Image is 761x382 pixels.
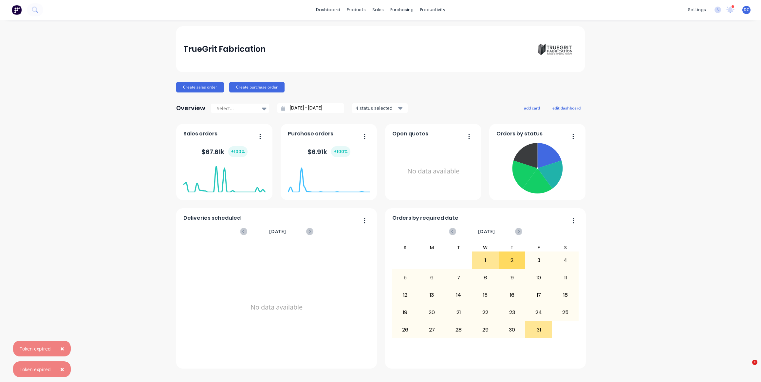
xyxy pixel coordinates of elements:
div: 27 [419,322,445,338]
div: No data available [183,244,370,371]
div: 18 [552,287,579,303]
span: Purchase orders [288,130,333,138]
div: Token expired [20,345,51,352]
img: TrueGrit Fabrication [532,26,578,72]
div: 24 [526,304,552,321]
span: Orders by status [496,130,543,138]
div: 17 [526,287,552,303]
div: S [392,244,419,251]
div: 6 [419,270,445,286]
span: Open quotes [392,130,428,138]
span: 1 [752,360,757,365]
span: Deliveries scheduled [183,214,241,222]
div: settings [685,5,709,15]
div: 4 [552,252,579,269]
div: F [525,244,552,251]
div: 9 [499,270,525,286]
div: 7 [446,270,472,286]
div: + 100 % [331,146,350,157]
div: 20 [419,304,445,321]
span: [DATE] [269,228,286,235]
div: No data available [392,140,474,202]
div: + 100 % [228,146,248,157]
span: Sales orders [183,130,217,138]
div: 31 [526,322,552,338]
span: Orders by required date [392,214,458,222]
div: TrueGrit Fabrication [183,43,266,56]
button: Close [54,361,71,377]
div: 22 [472,304,498,321]
div: Overview [176,102,205,115]
span: × [60,344,64,353]
button: edit dashboard [548,104,585,112]
div: W [472,244,499,251]
div: 12 [392,287,418,303]
div: S [552,244,579,251]
div: 16 [499,287,525,303]
div: sales [369,5,387,15]
span: × [60,365,64,374]
div: purchasing [387,5,417,15]
div: productivity [417,5,449,15]
button: Close [54,341,71,356]
div: Token expired [20,366,51,373]
div: $ 67.61k [201,146,248,157]
div: 13 [419,287,445,303]
div: 23 [499,304,525,321]
span: DC [744,7,749,13]
button: add card [520,104,544,112]
div: 2 [499,252,525,269]
div: 26 [392,322,418,338]
div: T [499,244,526,251]
div: 4 status selected [356,105,397,111]
div: M [418,244,445,251]
div: 3 [526,252,552,269]
div: 21 [446,304,472,321]
div: 29 [472,322,498,338]
div: 25 [552,304,579,321]
a: dashboard [313,5,343,15]
button: Create purchase order [229,82,285,92]
div: $ 6.91k [307,146,350,157]
div: 10 [526,270,552,286]
button: 4 status selected [352,103,408,113]
div: 15 [472,287,498,303]
div: 19 [392,304,418,321]
div: 1 [472,252,498,269]
div: 14 [446,287,472,303]
div: 30 [499,322,525,338]
div: 28 [446,322,472,338]
iframe: Intercom live chat [739,360,754,375]
img: Factory [12,5,22,15]
div: 8 [472,270,498,286]
span: [DATE] [478,228,495,235]
div: 11 [552,270,579,286]
button: Create sales order [176,82,224,92]
div: 5 [392,270,418,286]
div: products [343,5,369,15]
div: T [445,244,472,251]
